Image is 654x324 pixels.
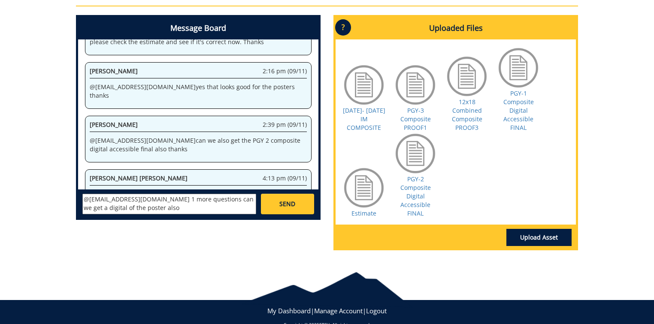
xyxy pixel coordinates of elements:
[506,229,572,246] a: Upload Asset
[90,174,188,182] span: [PERSON_NAME] [PERSON_NAME]
[400,175,431,217] a: PGY-2 Composite Digital Accessible FINAL
[263,67,307,75] span: 2:16 pm (09/11)
[90,120,138,129] span: [PERSON_NAME]
[336,17,576,39] h4: Uploaded Files
[263,120,307,129] span: 2:39 pm (09/11)
[314,306,363,315] a: Manage Account
[503,89,534,132] a: PGY-1 Composite Digital Accessible FINAL
[90,67,138,75] span: [PERSON_NAME]
[78,17,318,39] h4: Message Board
[261,194,314,214] a: SEND
[452,98,482,132] a: 12x18 Combined Composite PROOF3
[279,200,295,208] span: SEND
[90,136,307,153] p: @ [EMAIL_ADDRESS][DOMAIN_NAME] can we also get the PGY 2 composite digital accessible final also ...
[400,106,431,132] a: PGY-3 Composite PROOF1
[267,306,311,315] a: My Dashboard
[366,306,387,315] a: Logout
[335,19,351,36] p: ?
[263,174,307,183] span: 4:13 pm (09/11)
[82,194,256,214] textarea: messageToSend
[351,209,376,217] a: Estimate
[90,83,307,100] p: @ [EMAIL_ADDRESS][DOMAIN_NAME] yes that looks good for the posters thanks
[343,106,385,132] a: [DATE]- [DATE] IM COMPOSITE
